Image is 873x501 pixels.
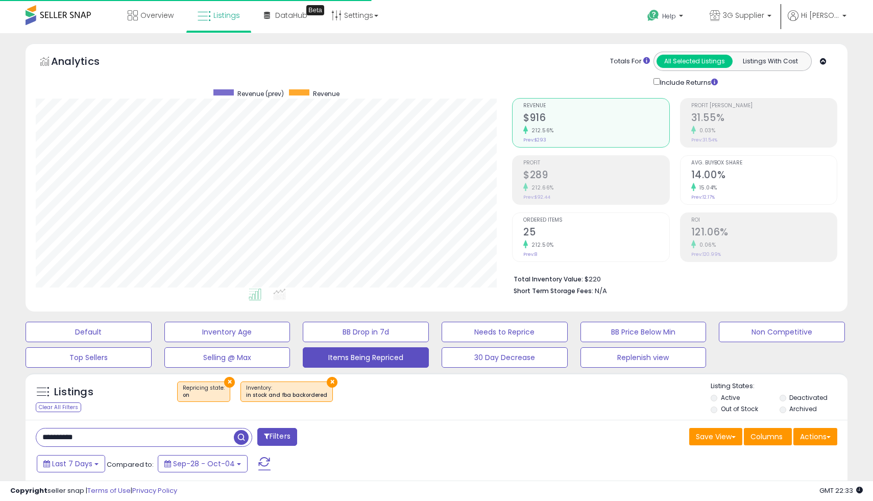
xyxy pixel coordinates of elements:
[36,402,81,412] div: Clear All Filters
[26,322,152,342] button: Default
[528,184,554,192] small: 212.66%
[657,55,733,68] button: All Selected Listings
[580,347,707,368] button: Replenish view
[639,2,693,33] a: Help
[183,384,225,399] span: Repricing state :
[51,54,119,71] h5: Analytics
[523,169,669,183] h2: $289
[691,218,837,223] span: ROI
[646,76,730,88] div: Include Returns
[689,428,742,445] button: Save View
[691,103,837,109] span: Profit [PERSON_NAME]
[514,287,593,295] b: Short Term Storage Fees:
[696,127,716,134] small: 0.03%
[523,103,669,109] span: Revenue
[303,322,429,342] button: BB Drop in 7d
[54,385,93,399] h5: Listings
[691,226,837,240] h2: 121.06%
[744,428,792,445] button: Columns
[306,5,324,15] div: Tooltip anchor
[721,393,740,402] label: Active
[37,455,105,472] button: Last 7 Days
[528,241,554,249] small: 212.50%
[691,251,721,257] small: Prev: 120.99%
[789,404,817,413] label: Archived
[696,241,716,249] small: 0.06%
[793,428,837,445] button: Actions
[801,10,839,20] span: Hi [PERSON_NAME]
[327,377,337,388] button: ×
[721,404,758,413] label: Out of Stock
[246,392,327,399] div: in stock and fba backordered
[514,272,830,284] li: $220
[257,428,297,446] button: Filters
[696,184,717,192] small: 15.04%
[662,12,676,20] span: Help
[10,486,47,495] strong: Copyright
[87,486,131,495] a: Terms of Use
[213,10,240,20] span: Listings
[158,455,248,472] button: Sep-28 - Oct-04
[610,57,650,66] div: Totals For
[237,89,284,98] span: Revenue (prev)
[107,460,154,469] span: Compared to:
[523,251,537,257] small: Prev: 8
[10,486,177,496] div: seller snap | |
[788,10,846,33] a: Hi [PERSON_NAME]
[173,459,235,469] span: Sep-28 - Oct-04
[303,347,429,368] button: Items Being Repriced
[819,486,863,495] span: 2025-10-12 22:33 GMT
[246,384,327,399] span: Inventory :
[647,9,660,22] i: Get Help
[719,322,845,342] button: Non Competitive
[523,194,550,200] small: Prev: $92.44
[523,160,669,166] span: Profit
[595,286,607,296] span: N/A
[523,218,669,223] span: Ordered Items
[26,347,152,368] button: Top Sellers
[140,10,174,20] span: Overview
[164,347,290,368] button: Selling @ Max
[732,55,808,68] button: Listings With Cost
[523,112,669,126] h2: $916
[711,381,847,391] p: Listing States:
[164,322,290,342] button: Inventory Age
[691,137,717,143] small: Prev: 31.54%
[691,194,715,200] small: Prev: 12.17%
[442,322,568,342] button: Needs to Reprice
[183,392,225,399] div: on
[224,377,235,388] button: ×
[275,10,307,20] span: DataHub
[580,322,707,342] button: BB Price Below Min
[750,432,783,442] span: Columns
[132,486,177,495] a: Privacy Policy
[723,10,764,20] span: 3G Supplier
[691,112,837,126] h2: 31.55%
[691,160,837,166] span: Avg. Buybox Share
[523,137,546,143] small: Prev: $293
[442,347,568,368] button: 30 Day Decrease
[523,226,669,240] h2: 25
[514,275,583,283] b: Total Inventory Value:
[789,393,828,402] label: Deactivated
[528,127,554,134] small: 212.56%
[52,459,92,469] span: Last 7 Days
[313,89,339,98] span: Revenue
[691,169,837,183] h2: 14.00%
